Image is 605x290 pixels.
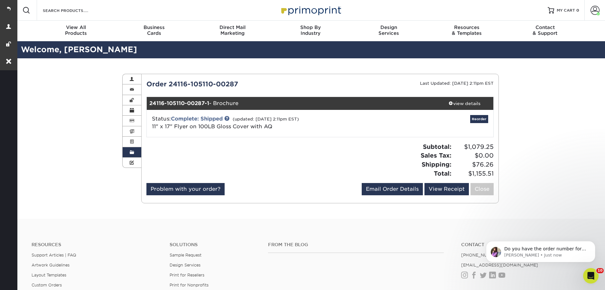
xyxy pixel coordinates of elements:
img: Primoprint [278,3,343,17]
h2: Welcome, [PERSON_NAME] [16,44,605,56]
strong: 24116-105110-00287-1 [149,100,209,106]
a: [PHONE_NUMBER] [461,253,501,257]
span: MY CART [557,8,575,13]
span: Resources [428,24,506,30]
a: view details [435,97,493,110]
a: Close [470,183,494,195]
div: Marketing [193,24,272,36]
a: Email Order Details [362,183,423,195]
div: Cards [115,24,193,36]
span: Business [115,24,193,30]
iframe: Intercom notifications message [476,227,605,273]
a: View AllProducts [37,21,115,41]
span: $0.00 [453,151,494,160]
a: DesignServices [349,21,428,41]
div: & Templates [428,24,506,36]
iframe: Google Customer Reviews [2,270,55,288]
strong: Subtotal: [423,143,451,150]
a: Print for Nonprofits [170,283,209,287]
a: BusinessCards [115,21,193,41]
a: Problem with your order? [146,183,225,195]
iframe: Intercom live chat [583,268,599,284]
small: (updated: [DATE] 2:11pm EST) [233,117,299,121]
a: View Receipt [424,183,469,195]
div: Services [349,24,428,36]
a: Artwork Guidelines [32,263,70,267]
input: SEARCH PRODUCTS..... [42,6,105,14]
strong: Total: [434,170,451,177]
span: Direct Mail [193,24,272,30]
a: Direct MailMarketing [193,21,272,41]
a: Shop ByIndustry [272,21,350,41]
span: View All [37,24,115,30]
a: Reorder [470,115,488,123]
div: view details [435,100,493,107]
span: $1,079.25 [453,142,494,151]
a: Sample Request [170,253,201,257]
div: Order 24116-105110-00287 [142,79,320,89]
span: $1,155.51 [453,169,494,178]
div: Industry [272,24,350,36]
a: Complete: Shipped [171,116,223,122]
a: [EMAIL_ADDRESS][DOMAIN_NAME] [461,263,538,267]
strong: Shipping: [422,161,451,168]
a: Design Services [170,263,200,267]
span: Design [349,24,428,30]
a: Contact [461,242,590,247]
span: 0 [576,8,579,13]
span: 10 [596,268,604,273]
a: Contact& Support [506,21,584,41]
div: - Brochure [147,97,436,110]
div: & Support [506,24,584,36]
strong: Sales Tax: [421,152,451,159]
a: Support Articles | FAQ [32,253,76,257]
h4: Solutions [170,242,258,247]
a: Resources& Templates [428,21,506,41]
h4: From the Blog [268,242,444,247]
div: Products [37,24,115,36]
h4: Resources [32,242,160,247]
div: Status: [147,115,378,130]
span: 11" x 17" Flyer on 100LB Gloss Cover with AQ [152,123,272,130]
span: $76.26 [453,160,494,169]
small: Last Updated: [DATE] 2:11pm EST [420,81,494,86]
span: Contact [506,24,584,30]
span: Shop By [272,24,350,30]
a: Print for Resellers [170,273,204,277]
